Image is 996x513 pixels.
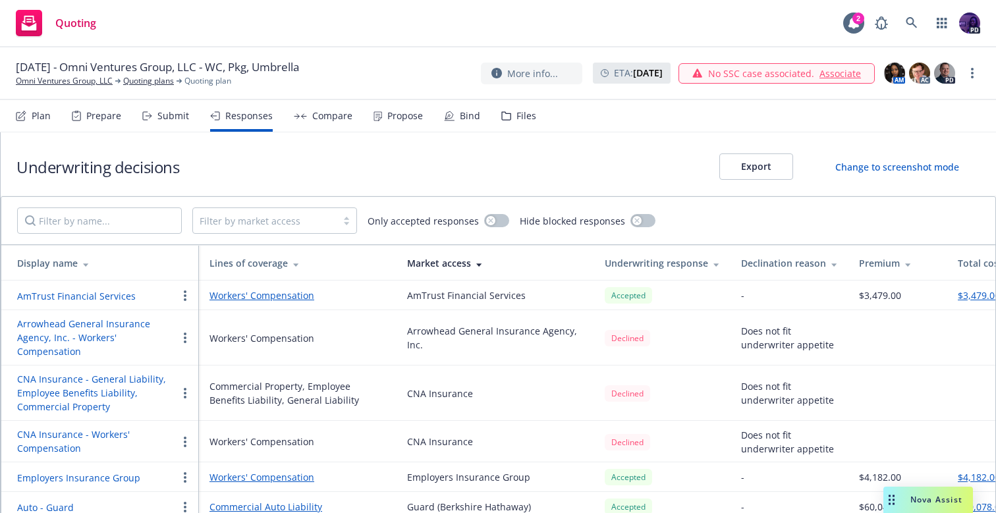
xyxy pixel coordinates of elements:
[959,13,980,34] img: photo
[605,385,650,402] div: Declined
[859,470,901,484] div: $4,182.00
[209,470,386,484] a: Workers' Compensation
[859,288,901,302] div: $3,479.00
[814,153,980,180] button: Change to screenshot mode
[460,111,480,121] div: Bind
[55,18,96,28] span: Quoting
[16,75,113,87] a: Omni Ventures Group, LLC
[368,214,479,228] span: Only accepted responses
[407,435,473,448] div: CNA Insurance
[17,256,188,270] div: Display name
[605,287,652,304] div: Accepted
[17,427,177,455] button: CNA Insurance - Workers' Compensation
[16,59,299,75] span: [DATE] - Omni Ventures Group, LLC - WC, Pkg, Umbrella
[883,487,973,513] button: Nova Assist
[852,13,864,24] div: 2
[605,433,650,450] span: Declined
[868,10,895,36] a: Report a Bug
[209,379,386,407] div: Commercial Property, Employee Benefits Liability, General Liability
[884,63,905,84] img: photo
[209,331,314,345] div: Workers' Compensation
[184,75,231,87] span: Quoting plan
[819,67,861,80] a: Associate
[520,214,625,228] span: Hide blocked responses
[407,288,526,302] div: AmTrust Financial Services
[605,469,652,485] div: Accepted
[407,470,530,484] div: Employers Insurance Group
[407,324,584,352] div: Arrowhead General Insurance Agency, Inc.
[17,372,177,414] button: CNA Insurance - General Liability, Employee Benefits Liability, Commercial Property
[741,379,838,407] div: Does not fit underwriter appetite
[605,329,650,346] span: Declined
[964,65,980,81] a: more
[719,153,793,180] button: Export
[605,434,650,450] div: Declined
[407,387,473,400] div: CNA Insurance
[17,289,136,303] button: AmTrust Financial Services
[17,317,177,358] button: Arrowhead General Insurance Agency, Inc. - Workers' Compensation
[910,494,962,505] span: Nova Assist
[605,256,720,270] div: Underwriting response
[209,288,386,302] a: Workers' Compensation
[741,428,838,456] div: Does not fit underwriter appetite
[507,67,558,80] span: More info...
[86,111,121,121] div: Prepare
[614,66,663,80] span: ETA :
[516,111,536,121] div: Files
[157,111,189,121] div: Submit
[899,10,925,36] a: Search
[633,67,663,79] strong: [DATE]
[859,256,937,270] div: Premium
[741,324,838,352] div: Does not fit underwriter appetite
[741,470,744,484] div: -
[909,63,930,84] img: photo
[407,256,584,270] div: Market access
[835,160,959,174] div: Change to screenshot mode
[209,435,314,448] div: Workers' Compensation
[481,63,582,84] button: More info...
[708,67,814,80] span: No SSC case associated.
[741,256,838,270] div: Declination reason
[312,111,352,121] div: Compare
[883,487,900,513] div: Drag to move
[225,111,273,121] div: Responses
[929,10,955,36] a: Switch app
[32,111,51,121] div: Plan
[741,288,744,302] div: -
[17,207,182,234] input: Filter by name...
[123,75,174,87] a: Quoting plans
[17,471,140,485] button: Employers Insurance Group
[934,63,955,84] img: photo
[387,111,423,121] div: Propose
[605,330,650,346] div: Declined
[16,156,179,178] h1: Underwriting decisions
[11,5,101,41] a: Quoting
[209,256,386,270] div: Lines of coverage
